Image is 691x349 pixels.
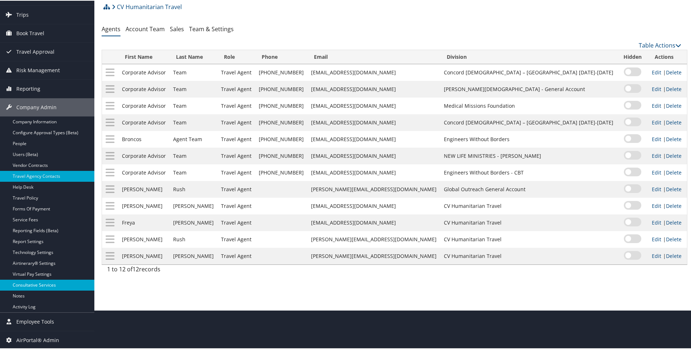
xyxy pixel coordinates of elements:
[107,264,242,276] div: 1 to 12 of records
[169,147,217,164] td: Team
[255,63,307,80] td: [PHONE_NUMBER]
[102,24,120,32] a: Agents
[307,97,440,114] td: [EMAIL_ADDRESS][DOMAIN_NAME]
[118,247,169,264] td: [PERSON_NAME]
[648,197,687,214] td: |
[255,97,307,114] td: [PHONE_NUMBER]
[307,80,440,97] td: [EMAIL_ADDRESS][DOMAIN_NAME]
[307,247,440,264] td: [PERSON_NAME][EMAIL_ADDRESS][DOMAIN_NAME]
[666,252,682,259] a: Delete
[217,214,255,230] td: Travel Agent
[440,114,617,130] td: Concord [DEMOGRAPHIC_DATA] – [GEOGRAPHIC_DATA] [DATE]-[DATE]
[307,180,440,197] td: [PERSON_NAME][EMAIL_ADDRESS][DOMAIN_NAME]
[217,230,255,247] td: Travel Agent
[169,197,217,214] td: [PERSON_NAME]
[652,135,661,142] a: Edit
[666,102,682,108] a: Delete
[189,24,234,32] a: Team & Settings
[440,97,617,114] td: Medical Missions Foundation
[666,168,682,175] a: Delete
[648,80,687,97] td: |
[169,80,217,97] td: Team
[169,97,217,114] td: Team
[648,214,687,230] td: |
[126,24,165,32] a: Account Team
[118,63,169,80] td: Corporate Advisor
[118,230,169,247] td: [PERSON_NAME]
[440,130,617,147] td: Engineers Without Borders
[440,49,617,63] th: Division
[118,164,169,180] td: Corporate Advisor
[169,63,217,80] td: Team
[440,80,617,97] td: [PERSON_NAME][DEMOGRAPHIC_DATA] - General Account
[169,114,217,130] td: Team
[217,114,255,130] td: Travel Agent
[652,185,661,192] a: Edit
[118,49,169,63] th: First Name
[16,330,59,349] span: AirPortal® Admin
[217,80,255,97] td: Travel Agent
[16,312,54,330] span: Employee Tools
[666,68,682,75] a: Delete
[648,147,687,164] td: |
[169,214,217,230] td: [PERSON_NAME]
[666,135,682,142] a: Delete
[440,230,617,247] td: CV Humanitarian Travel
[652,118,661,125] a: Edit
[307,197,440,214] td: [EMAIL_ADDRESS][DOMAIN_NAME]
[307,164,440,180] td: [EMAIL_ADDRESS][DOMAIN_NAME]
[118,130,169,147] td: Broncos
[16,61,60,79] span: Risk Management
[217,197,255,214] td: Travel Agent
[217,164,255,180] td: Travel Agent
[16,42,54,60] span: Travel Approval
[440,63,617,80] td: Concord [DEMOGRAPHIC_DATA] – [GEOGRAPHIC_DATA] [DATE]-[DATE]
[307,114,440,130] td: [EMAIL_ADDRESS][DOMAIN_NAME]
[118,80,169,97] td: Corporate Advisor
[639,41,681,49] a: Table Actions
[648,130,687,147] td: |
[307,214,440,230] td: [EMAIL_ADDRESS][DOMAIN_NAME]
[652,152,661,159] a: Edit
[217,147,255,164] td: Travel Agent
[307,147,440,164] td: [EMAIL_ADDRESS][DOMAIN_NAME]
[16,79,40,97] span: Reporting
[652,252,661,259] a: Edit
[255,49,307,63] th: Phone
[255,114,307,130] td: [PHONE_NUMBER]
[217,63,255,80] td: Travel Agent
[617,49,648,63] th: Hidden
[16,5,29,23] span: Trips
[118,180,169,197] td: [PERSON_NAME]
[666,152,682,159] a: Delete
[118,97,169,114] td: Corporate Advisor
[118,197,169,214] td: [PERSON_NAME]
[255,147,307,164] td: [PHONE_NUMBER]
[648,247,687,264] td: |
[440,247,617,264] td: CV Humanitarian Travel
[666,85,682,92] a: Delete
[307,130,440,147] td: [EMAIL_ADDRESS][DOMAIN_NAME]
[652,202,661,209] a: Edit
[652,68,661,75] a: Edit
[102,49,118,63] th: : activate to sort column descending
[16,98,57,116] span: Company Admin
[666,185,682,192] a: Delete
[440,214,617,230] td: CV Humanitarian Travel
[170,24,184,32] a: Sales
[118,214,169,230] td: Freya
[652,102,661,108] a: Edit
[652,235,661,242] a: Edit
[118,114,169,130] td: Corporate Advisor
[648,63,687,80] td: |
[440,164,617,180] td: Engineers Without Borders - CBT
[666,202,682,209] a: Delete
[307,49,440,63] th: Email
[16,24,44,42] span: Book Travel
[648,180,687,197] td: |
[132,264,139,272] span: 12
[666,218,682,225] a: Delete
[440,180,617,197] td: Global Outreach General Account
[118,147,169,164] td: Corporate Advisor
[255,80,307,97] td: [PHONE_NUMBER]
